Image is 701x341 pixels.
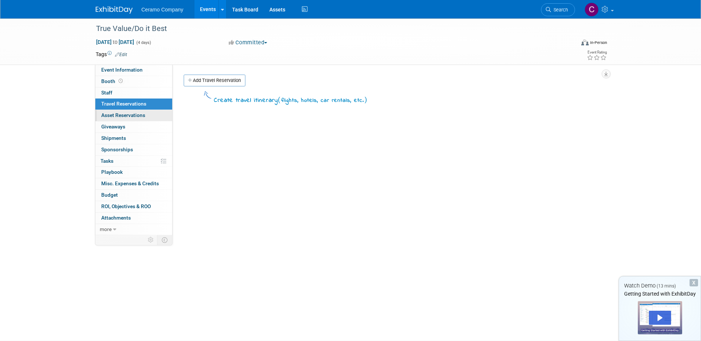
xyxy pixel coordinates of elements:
span: Ceramo Company [142,7,184,13]
a: Playbook [95,167,172,178]
span: more [100,226,112,232]
td: Tags [96,51,127,58]
span: Attachments [101,215,131,221]
td: Toggle Event Tabs [157,235,172,245]
span: (4 days) [136,40,151,45]
span: [DATE] [DATE] [96,39,135,45]
a: Travel Reservations [95,99,172,110]
span: Event Information [101,67,143,73]
span: Shipments [101,135,126,141]
a: Staff [95,87,172,99]
div: True Value/Do it Best [93,22,564,35]
a: Giveaways [95,121,172,132]
a: more [95,224,172,235]
span: Booth [101,78,124,84]
img: Ceramo Rockett [585,3,599,17]
a: Search [541,3,575,16]
span: (13 mins) [657,283,676,289]
span: Travel Reservations [101,101,146,107]
div: In-Person [590,40,607,45]
span: ( [278,96,281,103]
span: Playbook [101,169,123,175]
div: Event Rating [587,51,607,54]
div: Event Format [531,38,608,49]
div: Getting Started with ExhibitDay [619,290,701,297]
span: Misc. Expenses & Credits [101,180,159,186]
div: Dismiss [690,279,698,286]
a: Add Travel Reservation [184,75,245,86]
div: Play [649,311,671,325]
span: Asset Reservations [101,112,145,118]
a: Sponsorships [95,144,172,155]
a: Event Information [95,65,172,76]
a: Misc. Expenses & Credits [95,178,172,189]
span: Staff [101,90,112,96]
a: Attachments [95,213,172,224]
span: Budget [101,192,118,198]
div: Create travel itinerary [214,95,367,105]
span: ) [364,96,367,103]
span: Sponsorships [101,147,133,152]
a: ROI, Objectives & ROO [95,201,172,212]
a: Edit [115,52,127,57]
img: ExhibitDay [96,6,133,14]
div: Watch Demo [619,282,701,290]
a: Shipments [95,133,172,144]
a: Budget [95,190,172,201]
span: Giveaways [101,124,125,130]
a: Tasks [95,156,172,167]
a: Asset Reservations [95,110,172,121]
span: ROI, Objectives & ROO [101,203,151,209]
span: Booth not reserved yet [117,78,124,84]
span: to [112,39,119,45]
button: Committed [226,39,270,46]
td: Personalize Event Tab Strip [144,235,157,245]
a: Booth [95,76,172,87]
span: flights, hotels, car rentals, etc. [281,96,364,104]
img: Format-Inperson.png [581,39,589,45]
span: Search [551,7,568,13]
span: Tasks [101,158,113,164]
